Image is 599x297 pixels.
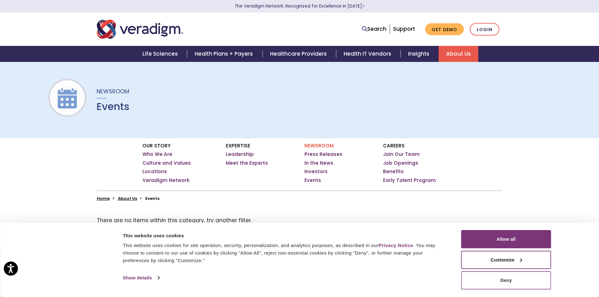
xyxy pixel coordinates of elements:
p: There are no items within this category, try another filter. [97,216,502,225]
a: Health Plans + Payers [187,46,262,62]
a: Press Releases [304,151,342,157]
button: Allow all [461,230,551,248]
a: Culture and Values [142,160,191,166]
a: Search [362,25,386,33]
a: In the News [304,160,333,166]
a: Benefits [383,168,404,175]
a: Investors [304,168,328,175]
a: Early Talent Program [383,177,436,184]
button: Customize [461,251,551,269]
a: Veradigm Network [142,177,190,184]
h1: Events [97,101,130,113]
a: Get Demo [425,23,464,36]
span: Learn More [362,3,365,9]
a: Insights [401,46,439,62]
div: This website uses cookies for site operation, security, personalization, and analytics purposes, ... [123,242,447,264]
a: Locations [142,168,167,175]
div: This website uses cookies [123,232,447,239]
img: Veradigm logo [97,19,183,40]
a: Support [393,25,415,33]
a: Life Sciences [135,46,187,62]
a: Events [304,177,321,184]
a: Privacy Notice [379,243,413,248]
a: Join Our Team [383,151,420,157]
a: Show details [123,273,159,283]
a: Health IT Vendors [336,46,401,62]
a: Healthcare Providers [263,46,336,62]
button: Deny [461,271,551,289]
a: Who We Are [142,151,172,157]
a: The Veradigm Network: Recognized for Excellence in [DATE]Learn More [235,3,365,9]
a: Leadership [226,151,254,157]
a: About Us [118,195,137,201]
a: Login [470,23,499,36]
span: Newsroom [97,87,129,95]
a: Meet the Experts [226,160,268,166]
a: Job Openings [383,160,418,166]
a: About Us [439,46,478,62]
a: Home [97,195,110,201]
